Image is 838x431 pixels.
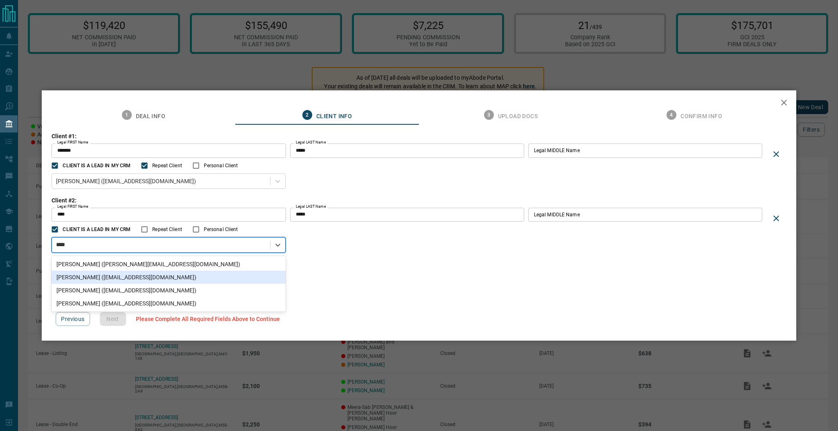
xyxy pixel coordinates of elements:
span: Repeat Client [152,162,182,169]
span: Client Info [316,113,352,120]
label: Legal FIRST Name [57,140,88,145]
label: Legal LAST Name [296,140,326,145]
text: 2 [306,112,309,118]
span: CLIENT IS A LEAD IN MY CRM [63,226,131,233]
h3: Client #1: [52,133,766,139]
div: [PERSON_NAME] ([EMAIL_ADDRESS][DOMAIN_NAME]) [52,297,285,310]
span: CLIENT IS A LEAD IN MY CRM [63,162,131,169]
div: Delete [766,209,786,228]
text: 1 [125,112,128,118]
span: Please Complete All Required Fields Above to Continue [136,316,280,322]
label: Legal FIRST Name [57,204,88,209]
span: Deal Info [136,113,166,120]
span: Repeat Client [152,226,182,233]
span: Personal Client [204,162,238,169]
div: [PERSON_NAME] ([PERSON_NAME][EMAIL_ADDRESS][DOMAIN_NAME]) [52,258,285,271]
label: Legal LAST Name [296,204,326,209]
div: [PERSON_NAME] ([EMAIL_ADDRESS][DOMAIN_NAME]) [52,284,285,297]
h3: Client #2: [52,197,766,204]
div: [PERSON_NAME] ([EMAIL_ADDRESS][DOMAIN_NAME]) [52,271,285,284]
span: Personal Client [204,226,238,233]
button: Previous [56,312,90,326]
div: Delete [766,144,786,164]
